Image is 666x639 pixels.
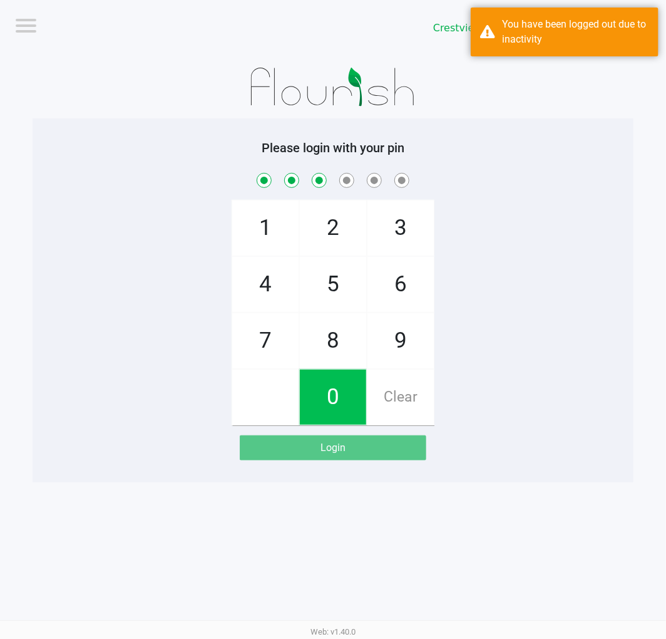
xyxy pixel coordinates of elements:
span: 1 [232,200,299,256]
span: 6 [367,257,434,312]
span: Clear [367,370,434,425]
span: 4 [232,257,299,312]
span: 2 [300,200,366,256]
span: 5 [300,257,366,312]
span: 0 [300,370,366,425]
span: 3 [367,200,434,256]
h5: Please login with your pin [42,140,624,155]
span: Crestview WC [433,21,550,36]
div: You have been logged out due to inactivity [502,17,649,47]
span: 8 [300,313,366,368]
span: Web: v1.40.0 [310,627,356,636]
span: 7 [232,313,299,368]
span: 9 [367,313,434,368]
